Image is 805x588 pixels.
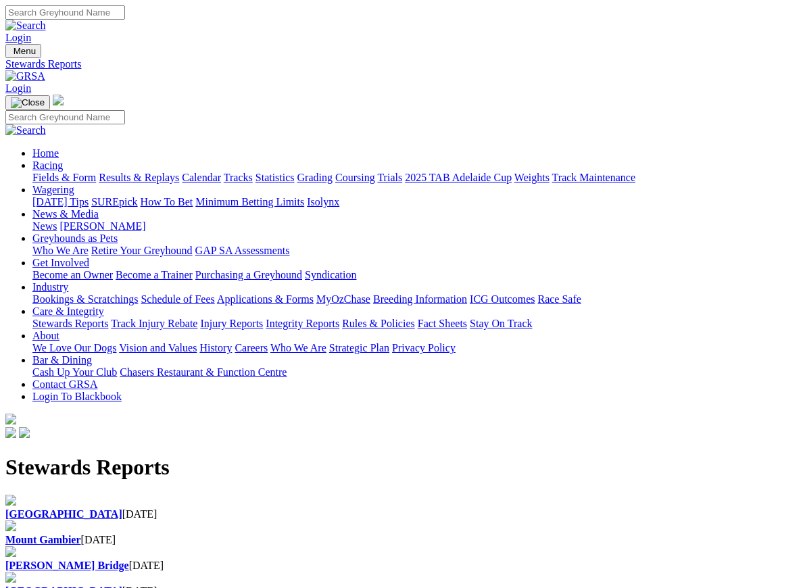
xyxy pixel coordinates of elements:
button: Toggle navigation [5,44,41,58]
a: Cash Up Your Club [32,366,117,378]
input: Search [5,110,125,124]
a: [GEOGRAPHIC_DATA] [5,508,122,520]
div: Get Involved [32,269,800,281]
h1: Stewards Reports [5,455,800,480]
a: Who We Are [270,342,326,353]
a: Coursing [335,172,375,183]
a: Become a Trainer [116,269,193,280]
a: Tracks [224,172,253,183]
a: Retire Your Greyhound [91,245,193,256]
a: Strategic Plan [329,342,389,353]
a: Rules & Policies [342,318,415,329]
div: Bar & Dining [32,366,800,378]
a: Breeding Information [373,293,467,305]
a: Integrity Reports [266,318,339,329]
a: Careers [235,342,268,353]
img: Search [5,124,46,137]
a: Minimum Betting Limits [195,196,304,207]
a: Schedule of Fees [141,293,214,305]
a: [PERSON_NAME] Bridge [5,560,129,571]
div: About [32,342,800,354]
input: Search [5,5,125,20]
a: SUREpick [91,196,137,207]
a: Industry [32,281,68,293]
div: [DATE] [5,560,800,572]
a: History [199,342,232,353]
a: ICG Outcomes [470,293,535,305]
a: Chasers Restaurant & Function Centre [120,366,287,378]
a: News & Media [32,208,99,220]
a: Get Involved [32,257,89,268]
img: file-red.svg [5,495,16,506]
a: Purchasing a Greyhound [195,269,302,280]
a: [PERSON_NAME] [59,220,145,232]
a: [DATE] Tips [32,196,89,207]
a: Mount Gambier [5,534,81,545]
a: Fact Sheets [418,318,467,329]
div: [DATE] [5,508,800,520]
a: Racing [32,160,63,171]
a: Who We Are [32,245,89,256]
a: Stewards Reports [32,318,108,329]
a: Results & Replays [99,172,179,183]
div: News & Media [32,220,800,232]
a: Bookings & Scratchings [32,293,138,305]
a: Calendar [182,172,221,183]
a: About [32,330,59,341]
a: GAP SA Assessments [195,245,290,256]
a: Fields & Form [32,172,96,183]
div: Greyhounds as Pets [32,245,800,257]
a: Privacy Policy [392,342,456,353]
a: Injury Reports [200,318,263,329]
a: 2025 TAB Adelaide Cup [405,172,512,183]
a: Syndication [305,269,356,280]
a: Greyhounds as Pets [32,232,118,244]
a: Track Maintenance [552,172,635,183]
a: Track Injury Rebate [111,318,197,329]
img: file-red.svg [5,572,16,583]
a: Home [32,147,59,159]
img: file-red.svg [5,546,16,557]
a: Grading [297,172,333,183]
img: GRSA [5,70,45,82]
a: We Love Our Dogs [32,342,116,353]
img: Search [5,20,46,32]
img: logo-grsa-white.png [5,414,16,424]
button: Toggle navigation [5,95,50,110]
a: Care & Integrity [32,305,104,317]
a: Weights [514,172,550,183]
a: Contact GRSA [32,378,97,390]
span: Menu [14,46,36,56]
a: Become an Owner [32,269,113,280]
div: [DATE] [5,534,800,546]
a: Stay On Track [470,318,532,329]
a: Login To Blackbook [32,391,122,402]
img: logo-grsa-white.png [53,95,64,105]
a: Statistics [255,172,295,183]
a: Trials [377,172,402,183]
img: facebook.svg [5,427,16,438]
a: Login [5,82,31,94]
a: News [32,220,57,232]
div: Industry [32,293,800,305]
a: How To Bet [141,196,193,207]
a: Isolynx [307,196,339,207]
a: Applications & Forms [217,293,314,305]
a: Vision and Values [119,342,197,353]
a: Stewards Reports [5,58,800,70]
img: Close [11,97,45,108]
div: Racing [32,172,800,184]
img: file-red.svg [5,520,16,531]
img: twitter.svg [19,427,30,438]
a: Bar & Dining [32,354,92,366]
a: MyOzChase [316,293,370,305]
a: Login [5,32,31,43]
div: Wagering [32,196,800,208]
div: Care & Integrity [32,318,800,330]
a: Race Safe [537,293,581,305]
a: Wagering [32,184,74,195]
